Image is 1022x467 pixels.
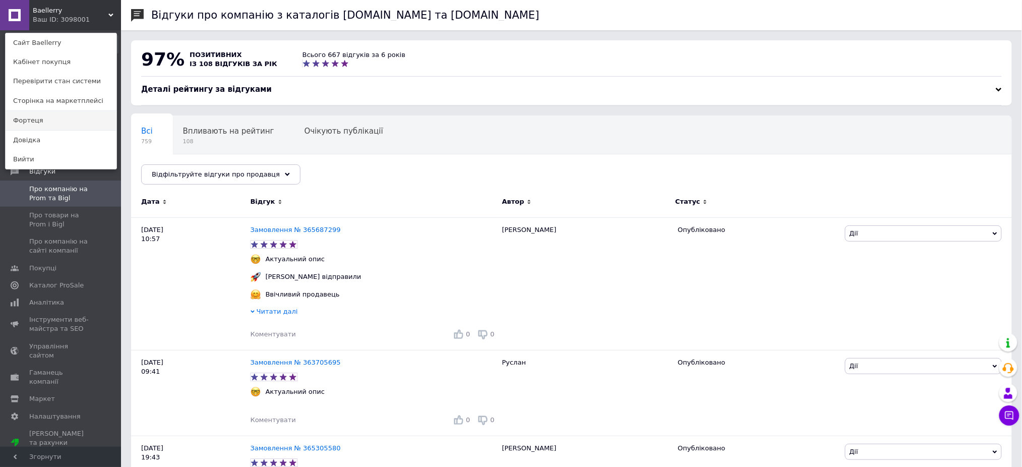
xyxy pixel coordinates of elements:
[131,351,251,436] div: [DATE] 09:41
[29,368,93,386] span: Гаманець компанії
[183,138,274,145] span: 108
[151,9,539,21] h1: Відгуки про компанію з каталогів [DOMAIN_NAME] та [DOMAIN_NAME]
[251,330,296,339] div: Коментувати
[491,416,495,424] span: 0
[251,359,341,366] a: Замовлення № 363705695
[6,33,116,52] a: Сайт Baellerry
[141,165,244,174] span: Опубліковані без комен...
[678,225,837,235] div: Опубліковано
[141,84,1002,95] div: Деталі рейтингу за відгуками
[497,217,673,350] div: [PERSON_NAME]
[305,127,383,136] span: Очікують публікації
[251,254,261,264] img: :nerd_face:
[29,281,84,290] span: Каталог ProSale
[497,351,673,436] div: Руслан
[263,272,364,281] div: [PERSON_NAME] відправили
[190,51,242,59] span: позитивних
[251,289,261,300] img: :hugging_face:
[141,85,272,94] span: Деталі рейтингу за відгуками
[251,226,341,233] a: Замовлення № 365687299
[29,412,81,421] span: Налаштування
[29,429,93,457] span: [PERSON_NAME] та рахунки
[491,330,495,338] span: 0
[29,315,93,333] span: Інструменти веб-майстра та SEO
[251,416,296,424] span: Коментувати
[251,444,341,452] a: Замовлення № 365305580
[263,255,328,264] div: Актуальний опис
[29,211,93,229] span: Про товари на Prom і Bigl
[6,91,116,110] a: Сторінка на маркетплейсі
[29,342,93,360] span: Управління сайтом
[131,154,264,193] div: Опубліковані без коментаря
[29,185,93,203] span: Про компанію на Prom та Bigl
[152,170,280,178] span: Відфільтруйте відгуки про продавця
[251,387,261,397] img: :nerd_face:
[257,308,298,315] span: Читати далі
[6,52,116,72] a: Кабінет покупця
[6,150,116,169] a: Вийти
[29,264,56,273] span: Покупці
[251,307,497,319] div: Читати далі
[141,49,185,70] span: 97%
[29,167,55,176] span: Відгуки
[251,272,261,282] img: :rocket:
[466,416,470,424] span: 0
[303,50,405,60] div: Всього 667 відгуків за 6 років
[6,111,116,130] a: Фортеця
[29,237,93,255] span: Про компанію на сайті компанії
[33,15,75,24] div: Ваш ID: 3098001
[676,197,701,206] span: Статус
[6,131,116,150] a: Довідка
[29,298,64,307] span: Аналітика
[251,416,296,425] div: Коментувати
[999,405,1019,426] button: Чат з покупцем
[33,6,108,15] span: Baellerry
[29,394,55,403] span: Маркет
[850,448,858,455] span: Дії
[850,229,858,237] span: Дії
[502,197,524,206] span: Автор
[6,72,116,91] a: Перевірити стан системи
[190,60,277,68] span: із 108 відгуків за рік
[141,127,153,136] span: Всі
[183,127,274,136] span: Впливають на рейтинг
[141,138,153,145] span: 759
[678,358,837,367] div: Опубліковано
[466,330,470,338] span: 0
[251,330,296,338] span: Коментувати
[141,197,160,206] span: Дата
[251,197,275,206] span: Відгук
[131,217,251,350] div: [DATE] 10:57
[263,387,328,396] div: Актуальний опис
[263,290,342,299] div: Ввічливий продавець
[850,362,858,370] span: Дії
[678,444,837,453] div: Опубліковано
